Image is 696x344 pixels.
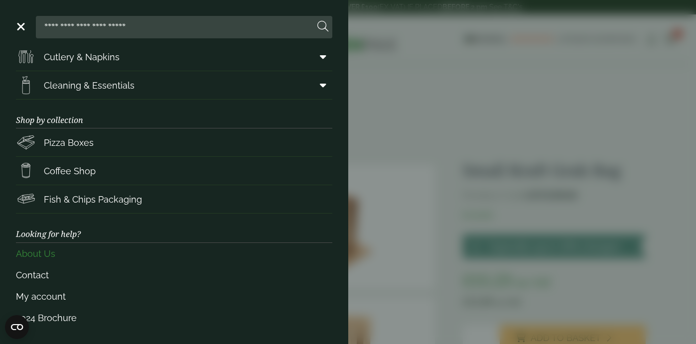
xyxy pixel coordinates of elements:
[44,79,135,92] span: Cleaning & Essentials
[16,161,36,181] img: HotDrink_paperCup.svg
[44,193,142,206] span: Fish & Chips Packaging
[16,189,36,209] img: FishNchip_box.svg
[16,185,332,213] a: Fish & Chips Packaging
[16,157,332,185] a: Coffee Shop
[44,164,96,178] span: Coffee Shop
[16,264,332,286] a: Contact
[5,315,29,339] button: Open CMP widget
[16,214,332,242] h3: Looking for help?
[16,132,36,152] img: Pizza_boxes.svg
[44,50,120,64] span: Cutlery & Napkins
[44,136,94,149] span: Pizza Boxes
[16,286,332,307] a: My account
[16,75,36,95] img: open-wipe.svg
[16,71,332,99] a: Cleaning & Essentials
[16,43,332,71] a: Cutlery & Napkins
[16,128,332,156] a: Pizza Boxes
[16,47,36,67] img: Cutlery.svg
[16,243,332,264] a: About Us
[16,100,332,128] h3: Shop by collection
[16,307,332,329] a: 2024 Brochure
